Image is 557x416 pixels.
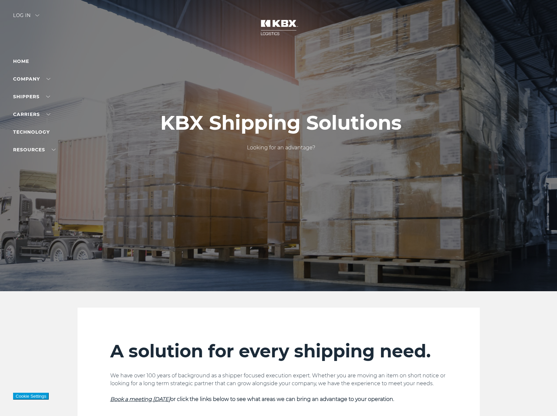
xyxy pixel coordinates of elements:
strong: or click the links below to see what areas we can bring an advantage to your operation. [110,396,394,402]
p: We have over 100 years of background as a shipper focused execution expert. Whether you are movin... [110,372,447,388]
a: SHIPPERS [13,94,50,100]
button: Cookie Settings [13,393,49,400]
img: arrow [35,14,39,16]
a: Technology [13,129,50,135]
h1: KBX Shipping Solutions [160,112,402,134]
a: RESOURCES [13,147,56,153]
a: Home [13,58,29,64]
img: kbx logo [254,13,303,42]
h2: A solution for every shipping need. [110,340,447,362]
p: Looking for an advantage? [160,144,402,152]
a: Book a meeting [DATE] [110,396,170,402]
a: Carriers [13,111,50,117]
div: Log in [13,13,39,23]
a: Company [13,76,50,82]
